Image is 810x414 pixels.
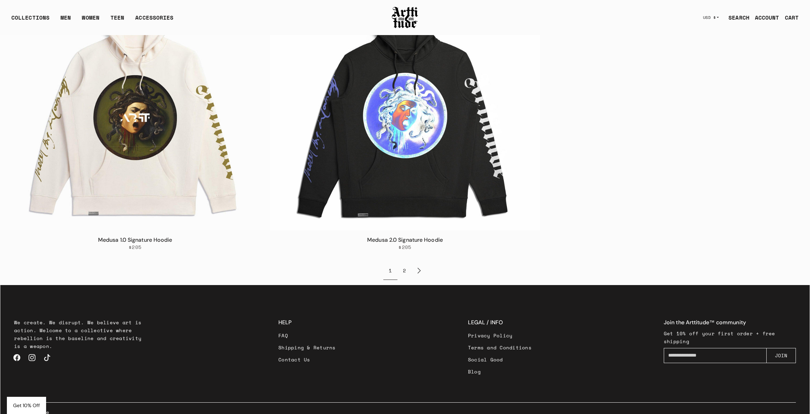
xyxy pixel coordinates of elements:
[7,397,46,414] div: Get 10% Off
[129,244,141,250] span: $205
[6,13,179,27] ul: Main navigation
[766,348,796,363] button: JOIN
[135,13,173,27] div: ACCESSORIES
[11,13,50,27] div: COLLECTIONS
[110,13,124,27] a: TEEN
[13,402,40,408] span: Get 10% Off
[664,318,796,327] h4: Join the Arttitude™ community
[278,353,336,366] a: Contact Us
[468,318,532,327] h3: LEGAL / INFO
[40,350,55,365] a: TikTok
[785,13,799,22] div: CART
[278,341,336,353] a: Shipping & Returns
[383,262,397,280] button: 1
[723,11,749,24] a: SEARCH
[61,13,71,27] a: MEN
[98,236,172,243] a: Medusa 1.0 Signature Hoodie
[468,366,532,378] a: Blog
[14,318,146,350] p: We create. We disrupt. We believe art is action. Welcome to a collective where rebellion is the b...
[664,348,767,363] input: Enter your email
[82,13,99,27] a: WOMEN
[468,341,532,353] a: Terms and Conditions
[468,329,532,341] a: Privacy Policy
[24,350,40,365] a: Instagram
[383,262,397,280] li: Navigate to page 1
[398,244,411,250] span: $205
[779,11,799,24] a: Open cart
[367,236,443,243] a: Medusa 2.0 Signature Hoodie
[9,350,24,365] a: Facebook
[703,15,716,20] span: USD $
[468,353,532,366] a: Social Good
[278,329,336,341] a: FAQ
[699,10,723,25] button: USD $
[278,318,336,327] h3: HELP
[664,329,796,345] p: Get 10% off your first order + free shipping
[391,6,419,29] img: Arttitude
[749,11,779,24] a: ACCOUNT
[412,262,427,280] a: Next page
[397,262,412,280] a: 2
